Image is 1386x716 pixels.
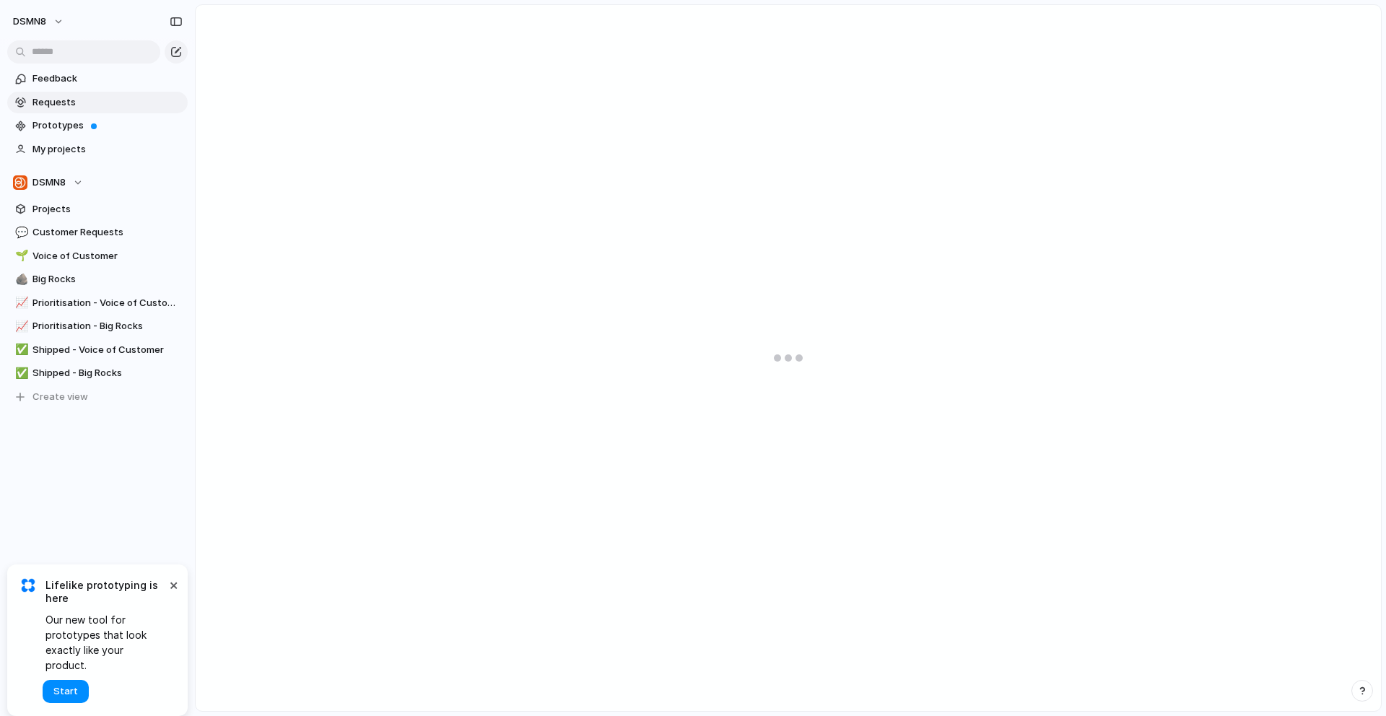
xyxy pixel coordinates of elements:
[15,271,25,288] div: 🪨
[7,115,188,136] a: Prototypes
[7,198,188,220] a: Projects
[7,292,188,314] a: 📈Prioritisation - Voice of Customer
[7,139,188,160] a: My projects
[32,366,183,380] span: Shipped - Big Rocks
[15,318,25,335] div: 📈
[32,71,183,86] span: Feedback
[13,272,27,287] button: 🪨
[15,365,25,382] div: ✅
[13,366,27,380] button: ✅
[7,315,188,337] a: 📈Prioritisation - Big Rocks
[13,319,27,333] button: 📈
[7,222,188,243] a: 💬Customer Requests
[32,272,183,287] span: Big Rocks
[32,249,183,263] span: Voice of Customer
[32,343,183,357] span: Shipped - Voice of Customer
[13,14,46,29] span: DSMN8
[32,319,183,333] span: Prioritisation - Big Rocks
[7,362,188,384] a: ✅Shipped - Big Rocks
[13,343,27,357] button: ✅
[32,296,183,310] span: Prioritisation - Voice of Customer
[32,390,88,404] span: Create view
[7,92,188,113] a: Requests
[43,680,89,703] button: Start
[45,579,166,605] span: Lifelike prototyping is here
[32,95,183,110] span: Requests
[45,612,166,673] span: Our new tool for prototypes that look exactly like your product.
[15,341,25,358] div: ✅
[13,296,27,310] button: 📈
[15,248,25,264] div: 🌱
[53,684,78,699] span: Start
[13,249,27,263] button: 🌱
[15,224,25,241] div: 💬
[15,294,25,311] div: 📈
[7,386,188,408] button: Create view
[32,142,183,157] span: My projects
[32,175,66,190] span: DSMN8
[7,245,188,267] a: 🌱Voice of Customer
[6,10,71,33] button: DSMN8
[165,576,182,593] button: Dismiss
[32,202,183,217] span: Projects
[7,339,188,361] a: ✅Shipped - Voice of Customer
[32,118,183,133] span: Prototypes
[7,268,188,290] a: 🪨Big Rocks
[13,225,27,240] button: 💬
[7,172,188,193] button: DSMN8
[7,68,188,89] a: Feedback
[32,225,183,240] span: Customer Requests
